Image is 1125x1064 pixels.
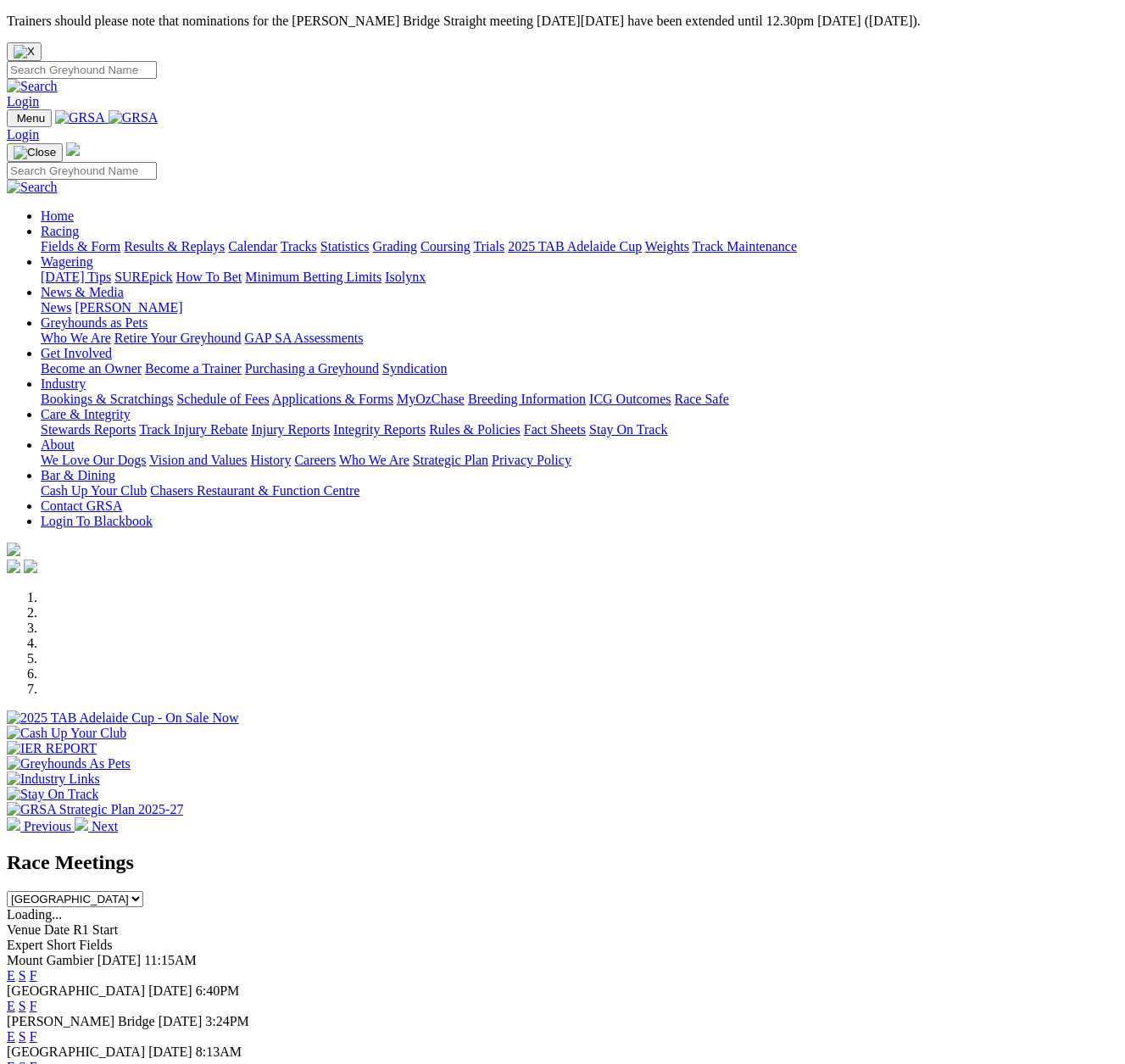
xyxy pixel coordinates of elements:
[55,110,105,125] img: GRSA
[7,922,41,937] span: Venue
[41,468,115,482] a: Bar & Dining
[144,953,197,967] span: 11:15AM
[79,938,112,952] span: Fields
[7,180,58,195] img: Search
[41,499,122,513] a: Contact GRSA
[7,819,75,833] a: Previous
[7,756,131,772] img: Greyhounds As Pets
[674,392,728,406] a: Race Safe
[139,422,248,437] a: Track Injury Rebate
[7,999,15,1013] a: E
[41,270,111,284] a: [DATE] Tips
[41,331,111,345] a: Who We Are
[124,239,225,253] a: Results & Replays
[41,239,120,253] a: Fields & Form
[420,239,471,253] a: Coursing
[41,300,71,315] a: News
[41,209,74,223] a: Home
[196,983,240,998] span: 6:40PM
[44,922,70,937] span: Date
[7,127,39,142] a: Login
[7,802,183,817] img: GRSA Strategic Plan 2025-27
[41,483,1118,499] div: Bar & Dining
[508,239,642,253] a: 2025 TAB Adelaide Cup
[7,109,52,127] button: Toggle navigation
[7,79,58,94] img: Search
[73,922,118,937] span: R1 Start
[7,14,1118,29] p: Trainers should please note that nominations for the [PERSON_NAME] Bridge Straight meeting [DATE]...
[109,110,159,125] img: GRSA
[429,422,521,437] a: Rules & Policies
[385,270,426,284] a: Isolynx
[41,483,147,498] a: Cash Up Your Club
[41,346,112,360] a: Get Involved
[333,422,426,437] a: Integrity Reports
[92,819,118,833] span: Next
[41,422,136,437] a: Stewards Reports
[114,270,172,284] a: SUREpick
[41,361,1118,376] div: Get Involved
[281,239,317,253] a: Tracks
[7,1045,145,1059] span: [GEOGRAPHIC_DATA]
[245,331,364,345] a: GAP SA Assessments
[149,453,247,467] a: Vision and Values
[41,254,93,269] a: Wagering
[19,968,26,983] a: S
[7,938,43,952] span: Expert
[7,94,39,109] a: Login
[645,239,689,253] a: Weights
[7,817,20,831] img: chevron-left-pager-white.svg
[41,453,1118,468] div: About
[159,1014,203,1028] span: [DATE]
[41,376,86,391] a: Industry
[7,543,20,556] img: logo-grsa-white.png
[41,392,173,406] a: Bookings & Scratchings
[7,560,20,573] img: facebook.svg
[7,772,100,787] img: Industry Links
[251,422,330,437] a: Injury Reports
[41,239,1118,254] div: Racing
[41,331,1118,346] div: Greyhounds as Pets
[176,270,242,284] a: How To Bet
[114,331,242,345] a: Retire Your Greyhound
[41,285,124,299] a: News & Media
[245,270,381,284] a: Minimum Betting Limits
[41,514,153,528] a: Login To Blackbook
[41,361,142,376] a: Become an Owner
[41,300,1118,315] div: News & Media
[30,968,37,983] a: F
[492,453,571,467] a: Privacy Policy
[7,1014,155,1028] span: [PERSON_NAME] Bridge
[41,422,1118,437] div: Care & Integrity
[468,392,586,406] a: Breeding Information
[41,437,75,452] a: About
[7,162,157,180] input: Search
[7,143,63,162] button: Toggle navigation
[589,392,671,406] a: ICG Outcomes
[148,983,192,998] span: [DATE]
[473,239,504,253] a: Trials
[373,239,417,253] a: Grading
[7,907,62,922] span: Loading...
[41,453,146,467] a: We Love Our Dogs
[320,239,370,253] a: Statistics
[7,968,15,983] a: E
[339,453,409,467] a: Who We Are
[97,953,142,967] span: [DATE]
[524,422,586,437] a: Fact Sheets
[397,392,465,406] a: MyOzChase
[41,224,79,238] a: Racing
[7,983,145,998] span: [GEOGRAPHIC_DATA]
[176,392,269,406] a: Schedule of Fees
[693,239,797,253] a: Track Maintenance
[41,392,1118,407] div: Industry
[7,741,97,756] img: IER REPORT
[41,315,148,330] a: Greyhounds as Pets
[19,1029,26,1044] a: S
[47,938,76,952] span: Short
[30,999,37,1013] a: F
[7,953,94,967] span: Mount Gambier
[245,361,379,376] a: Purchasing a Greyhound
[589,422,667,437] a: Stay On Track
[66,142,80,156] img: logo-grsa-white.png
